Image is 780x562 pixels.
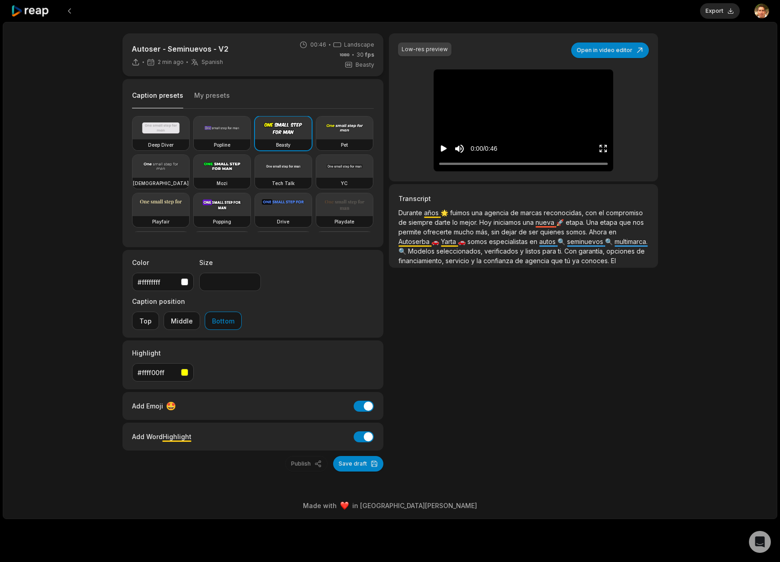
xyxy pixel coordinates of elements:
[441,238,458,245] span: Yarta
[132,430,191,443] div: Add Word
[611,257,616,265] span: El
[333,456,383,472] button: Save draft
[452,218,460,226] span: lo
[578,247,606,255] span: garantía,
[600,218,619,226] span: etapa
[276,141,291,148] h3: Beasty
[310,41,326,49] span: 00:46
[199,258,261,267] label: Size
[565,257,572,265] span: tú
[334,218,354,225] h3: Playdate
[472,209,484,217] span: una
[493,218,523,226] span: iniciamos
[398,257,446,265] span: financiamiento,
[515,257,525,265] span: de
[148,141,174,148] h3: Deep Diver
[530,238,539,245] span: en
[341,180,348,187] h3: YC
[489,238,530,245] span: especialistas
[344,41,374,49] span: Landscape
[356,51,374,59] span: 30
[619,218,633,226] span: que
[132,312,159,330] button: Top
[520,209,544,217] span: marcas
[484,247,520,255] span: verificados
[471,144,497,154] div: 0:00 / 0:46
[700,3,740,19] button: Export
[567,238,605,245] span: seminuevos
[205,312,242,330] button: Bottom
[398,228,423,236] span: permite
[581,257,611,265] span: conoces.
[460,218,479,226] span: mejor.
[398,208,648,265] p: 🌟 🚀 🚗 🚗 🔍 🔍 🔍 🔑 🔑 🌐 🤝 🤝
[272,180,295,187] h3: Tech Talk
[491,228,501,236] span: sin
[551,257,565,265] span: que
[525,247,542,255] span: listos
[542,247,558,255] span: para
[132,348,194,358] label: Highlight
[402,45,448,53] div: Low-res preview
[398,218,409,226] span: de
[454,228,476,236] span: mucho
[214,141,230,148] h3: Popline
[152,218,170,225] h3: Playfair
[599,140,608,157] button: Enter Fullscreen
[544,209,585,217] span: reconocidas,
[484,209,510,217] span: agencia
[408,247,436,255] span: Modelos
[519,228,529,236] span: de
[585,209,599,217] span: con
[467,238,489,245] span: somos
[213,218,231,225] h3: Popping
[479,218,493,226] span: Hoy
[217,180,228,187] h3: Mozi
[133,180,189,187] h3: [DEMOGRAPHIC_DATA]
[572,257,581,265] span: ya
[424,209,440,217] span: años
[615,238,647,245] span: multimarca.
[356,61,374,69] span: Beasty
[536,218,556,226] span: nueva
[606,209,643,217] span: compromiso
[483,257,515,265] span: confianza
[164,312,200,330] button: Middle
[436,247,484,255] span: seleccionados,
[132,297,242,306] label: Caption position
[637,247,645,255] span: de
[138,277,177,287] div: #ffffffff
[525,257,551,265] span: agencia
[409,218,435,226] span: siempre
[194,91,230,108] button: My presets
[609,228,616,236] span: en
[435,218,452,226] span: darte
[398,238,431,245] span: Autoserba
[586,218,600,226] span: Una
[341,141,348,148] h3: Pet
[589,228,609,236] span: Ahora
[540,228,566,236] span: quienes
[158,58,184,66] span: 2 min ago
[132,258,194,267] label: Color
[564,247,578,255] span: Con
[633,218,644,226] span: nos
[340,502,349,510] img: heart emoji
[132,43,228,54] p: Autoser - Seminuevos - V2
[477,257,483,265] span: la
[446,257,471,265] span: servicio
[398,194,648,203] h3: Transcript
[439,140,448,157] button: Play video
[454,143,465,154] button: Mute sound
[132,401,163,411] span: Add Emoji
[606,247,637,255] span: opciones
[277,218,289,225] h3: Drive
[566,218,586,226] span: etapa.
[11,501,769,510] div: Made with in [GEOGRAPHIC_DATA][PERSON_NAME]
[138,368,177,377] div: #ffff00ff
[571,42,649,58] button: Open in video editor
[510,209,520,217] span: de
[539,238,557,245] span: autos
[749,531,771,553] div: Open Intercom Messenger
[566,228,589,236] span: somos.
